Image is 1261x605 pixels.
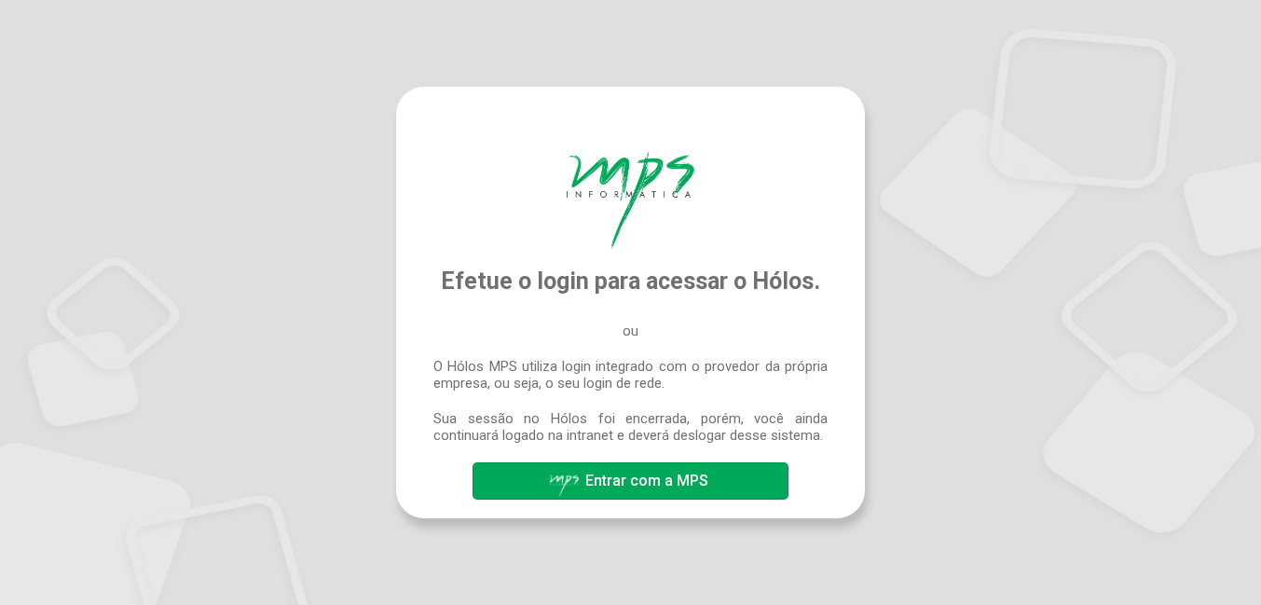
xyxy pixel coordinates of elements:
span: O Hólos MPS utiliza login integrado com o provedor da própria empresa, ou seja, o seu login de rede. [433,358,828,392]
span: Efetue o login para acessar o Hólos. [441,268,820,295]
img: Hólos Mps Digital [567,152,693,249]
button: Entrar com a MPS [473,462,788,500]
span: Sua sessão no Hólos foi encerrada, porém, você ainda continuará logado na intranet e deverá deslo... [433,410,828,444]
span: Entrar com a MPS [585,472,708,489]
span: ou [623,323,638,339]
